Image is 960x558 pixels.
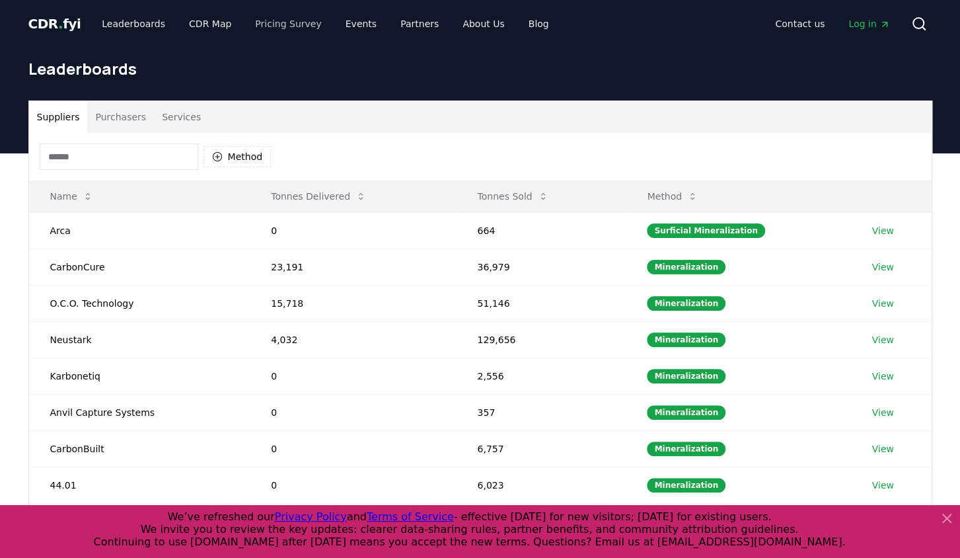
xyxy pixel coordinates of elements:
td: 23,191 [250,249,456,285]
button: Suppliers [29,101,88,133]
td: 6,023 [456,467,626,503]
a: View [871,370,893,383]
td: CarbonCure [29,249,250,285]
td: 2,556 [456,358,626,394]
span: CDR fyi [28,16,81,32]
a: View [871,260,893,274]
a: Log in [838,12,900,36]
td: O.C.O. Technology [29,285,250,321]
a: Partners [390,12,449,36]
div: Mineralization [647,260,725,274]
button: Services [154,101,209,133]
td: 0 [250,430,456,467]
a: View [871,442,893,456]
a: CDR.fyi [28,15,81,33]
a: Contact us [764,12,835,36]
nav: Main [764,12,900,36]
td: 6,757 [456,430,626,467]
a: Events [335,12,387,36]
nav: Main [91,12,559,36]
td: 357 [456,394,626,430]
td: 0 [250,212,456,249]
td: 0 [250,503,456,539]
td: Karbonetiq [29,358,250,394]
td: CarbonBuilt [29,430,250,467]
a: View [871,333,893,346]
a: Pricing Survey [244,12,332,36]
div: Mineralization [647,405,725,420]
div: Mineralization [647,369,725,383]
button: Name [40,183,104,210]
button: Purchasers [87,101,154,133]
td: Arca [29,212,250,249]
button: Method [203,146,272,167]
a: View [871,224,893,237]
td: 0 [250,394,456,430]
td: 15,718 [250,285,456,321]
a: CDR Map [178,12,242,36]
div: Surficial Mineralization [647,223,764,238]
td: Anvil Capture Systems [29,394,250,430]
td: [PERSON_NAME] [29,503,250,539]
a: Blog [518,12,560,36]
td: 36,979 [456,249,626,285]
td: 0 [250,358,456,394]
div: Mineralization [647,442,725,456]
td: 2,542 [456,503,626,539]
button: Method [636,183,708,210]
div: Mineralization [647,333,725,347]
td: Neustark [29,321,250,358]
a: View [871,297,893,310]
h1: Leaderboards [28,58,932,79]
td: 44.01 [29,467,250,503]
button: Tonnes Sold [466,183,558,210]
a: View [871,479,893,492]
td: 4,032 [250,321,456,358]
td: 51,146 [456,285,626,321]
a: View [871,406,893,419]
div: Mineralization [647,478,725,493]
button: Tonnes Delivered [260,183,377,210]
span: Log in [848,17,889,30]
a: About Us [452,12,515,36]
td: 664 [456,212,626,249]
span: . [58,16,63,32]
td: 0 [250,467,456,503]
a: Leaderboards [91,12,176,36]
div: Mineralization [647,296,725,311]
td: 129,656 [456,321,626,358]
